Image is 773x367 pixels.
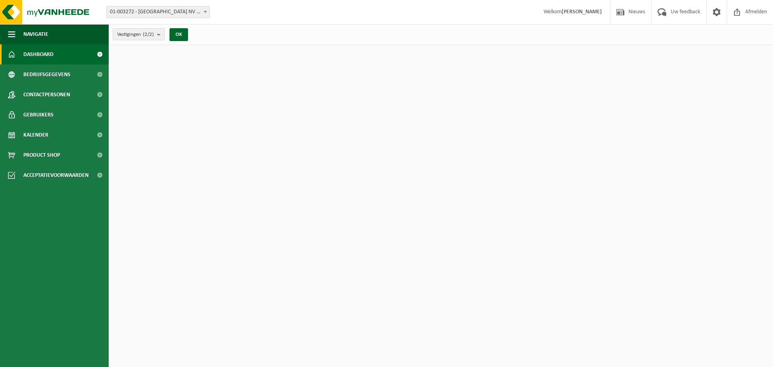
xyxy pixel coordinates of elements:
[107,6,209,18] span: 01-003272 - BELGOSUC NV - BEERNEM
[117,29,154,41] span: Vestigingen
[23,64,70,85] span: Bedrijfsgegevens
[23,105,54,125] span: Gebruikers
[23,145,60,165] span: Product Shop
[23,165,89,185] span: Acceptatievoorwaarden
[113,28,165,40] button: Vestigingen(2/2)
[23,85,70,105] span: Contactpersonen
[143,32,154,37] count: (2/2)
[106,6,210,18] span: 01-003272 - BELGOSUC NV - BEERNEM
[169,28,188,41] button: OK
[23,24,48,44] span: Navigatie
[23,44,54,64] span: Dashboard
[562,9,602,15] strong: [PERSON_NAME]
[23,125,48,145] span: Kalender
